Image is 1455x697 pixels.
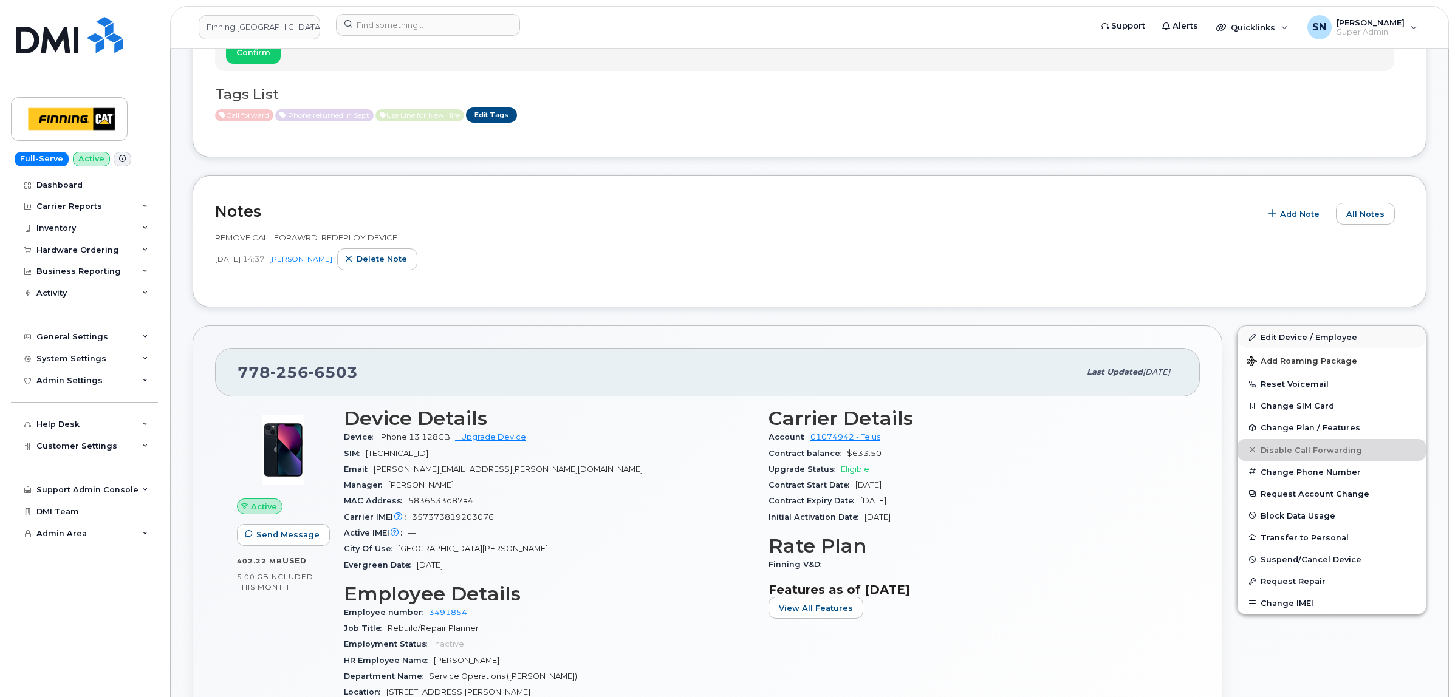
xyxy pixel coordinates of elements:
span: Inactive [433,639,464,648]
h3: Rate Plan [769,535,1179,557]
span: SN [1312,20,1326,35]
button: Add Note [1261,203,1330,225]
span: Contract Start Date [769,480,855,489]
span: Account [769,432,810,441]
a: [PERSON_NAME] [269,254,332,263]
span: [DATE] [215,254,241,264]
span: 5836533d87a4 [408,496,473,505]
span: Add Roaming Package [1247,356,1357,368]
span: Active [251,501,277,512]
span: Eligible [841,464,869,474]
h3: Employee Details [344,583,754,605]
span: [TECHNICAL_ID] [366,449,428,458]
button: Reset Voicemail [1238,373,1426,395]
button: Change SIM Card [1238,395,1426,416]
span: Disable Call Forwarding [1261,445,1362,454]
a: + Upgrade Device [455,432,526,441]
button: Change Plan / Features [1238,416,1426,438]
span: [DATE] [860,496,886,505]
button: Request Repair [1238,570,1426,592]
span: 256 [270,363,309,381]
span: 6503 [309,363,358,381]
span: 357373819203076 [412,512,494,522]
span: HR Employee Name [344,656,434,665]
span: [DATE] [855,480,882,489]
span: Upgrade Status [769,464,841,474]
span: [DATE] [1143,367,1170,376]
span: [STREET_ADDRESS][PERSON_NAME] [386,687,530,696]
span: All Notes [1346,208,1385,220]
span: Change Plan / Features [1261,423,1360,432]
span: [GEOGRAPHIC_DATA][PERSON_NAME] [398,544,548,553]
button: View All Features [769,597,863,619]
div: Quicklinks [1208,15,1296,39]
img: image20231002-4137094-11ngalm.jpeg [247,413,320,486]
a: 01074942 - Telus [810,432,880,441]
span: — [408,528,416,537]
h3: Carrier Details [769,407,1179,429]
button: Delete note [337,248,417,270]
span: used [282,556,307,565]
span: Support [1111,20,1145,32]
span: Contract Expiry Date [769,496,860,505]
button: All Notes [1336,203,1395,225]
span: [PERSON_NAME] [1337,18,1405,27]
span: Active [275,109,374,121]
button: Add Roaming Package [1238,348,1426,373]
button: Change IMEI [1238,592,1426,614]
span: Add Note [1280,208,1320,220]
span: [PERSON_NAME] [388,480,454,489]
a: 3491854 [429,608,467,617]
span: Employment Status [344,639,433,648]
span: Quicklinks [1231,22,1275,32]
span: Employee number [344,608,429,617]
span: 402.22 MB [237,557,282,565]
h2: Notes [215,202,1255,220]
span: Alerts [1173,20,1198,32]
span: Job Title [344,624,388,633]
span: Email [344,464,374,474]
span: Initial Activation Date [769,512,864,522]
button: Disable Call Forwarding [1238,439,1426,461]
span: [PERSON_NAME] [434,656,499,665]
a: Edit Device / Employee [1238,326,1426,348]
button: Send Message [237,524,330,546]
span: View All Features [779,602,853,614]
a: Edit Tags [466,107,517,123]
button: Confirm [226,42,281,64]
span: Delete note [357,253,407,265]
span: Send Message [256,529,320,540]
button: Suspend/Cancel Device [1238,548,1426,570]
span: Contract balance [769,449,847,458]
span: 14:37 [243,254,264,264]
span: Service Operations ([PERSON_NAME]) [429,671,577,681]
span: Active IMEI [344,528,408,537]
span: Manager [344,480,388,489]
h3: Features as of [DATE] [769,582,1179,597]
span: Evergreen Date [344,560,417,569]
span: iPhone 13 128GB [379,432,450,441]
span: 778 [238,363,358,381]
a: Support [1092,14,1154,38]
h3: Tags List [215,87,1404,102]
span: Location [344,687,386,696]
button: Request Account Change [1238,483,1426,505]
a: Finning Canada [199,15,320,39]
span: Rebuild/Repair Planner [388,624,479,633]
span: Active [375,109,464,121]
span: MAC Address [344,496,408,505]
span: City Of Use [344,544,398,553]
span: 5.00 GB [237,573,269,581]
input: Find something... [336,14,520,36]
span: Confirm [236,47,270,58]
span: Super Admin [1337,27,1405,37]
span: Last updated [1087,367,1143,376]
span: [DATE] [417,560,443,569]
span: Device [344,432,379,441]
span: REMOVE CALL FORAWRD. REDEPLOY DEVICE [215,233,397,242]
span: Finning V&D [769,560,827,569]
span: [PERSON_NAME][EMAIL_ADDRESS][PERSON_NAME][DOMAIN_NAME] [374,464,643,474]
div: Sabrina Nguyen [1299,15,1426,39]
h3: Device Details [344,407,754,429]
span: included this month [237,572,313,592]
